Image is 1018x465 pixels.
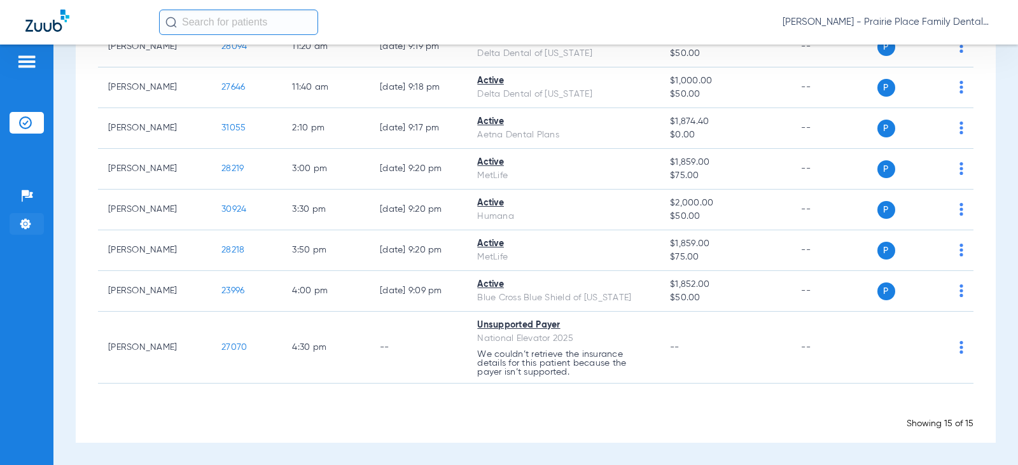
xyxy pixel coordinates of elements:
[370,190,467,230] td: [DATE] 9:20 PM
[477,88,650,101] div: Delta Dental of [US_STATE]
[959,284,963,297] img: group-dot-blue.svg
[959,81,963,94] img: group-dot-blue.svg
[370,149,467,190] td: [DATE] 9:20 PM
[791,27,877,67] td: --
[670,115,781,128] span: $1,874.40
[959,162,963,175] img: group-dot-blue.svg
[877,242,895,260] span: P
[877,201,895,219] span: P
[877,120,895,137] span: P
[783,16,993,29] span: [PERSON_NAME] - Prairie Place Family Dental
[670,251,781,264] span: $75.00
[370,27,467,67] td: [DATE] 9:19 PM
[670,128,781,142] span: $0.00
[959,121,963,134] img: group-dot-blue.svg
[98,271,211,312] td: [PERSON_NAME]
[159,10,318,35] input: Search for patients
[959,341,963,354] img: group-dot-blue.svg
[370,312,467,384] td: --
[959,40,963,53] img: group-dot-blue.svg
[877,282,895,300] span: P
[477,319,650,332] div: Unsupported Payer
[670,278,781,291] span: $1,852.00
[221,246,244,254] span: 28218
[98,230,211,271] td: [PERSON_NAME]
[791,230,877,271] td: --
[25,10,69,32] img: Zuub Logo
[670,291,781,305] span: $50.00
[670,210,781,223] span: $50.00
[221,343,247,352] span: 27070
[477,210,650,223] div: Humana
[477,156,650,169] div: Active
[477,47,650,60] div: Delta Dental of [US_STATE]
[165,17,177,28] img: Search Icon
[791,271,877,312] td: --
[959,244,963,256] img: group-dot-blue.svg
[282,312,370,384] td: 4:30 PM
[477,291,650,305] div: Blue Cross Blue Shield of [US_STATE]
[282,149,370,190] td: 3:00 PM
[477,350,650,377] p: We couldn’t retrieve the insurance details for this patient because the payer isn’t supported.
[282,190,370,230] td: 3:30 PM
[370,271,467,312] td: [DATE] 9:09 PM
[670,156,781,169] span: $1,859.00
[477,237,650,251] div: Active
[877,79,895,97] span: P
[370,67,467,108] td: [DATE] 9:18 PM
[670,47,781,60] span: $50.00
[791,190,877,230] td: --
[477,169,650,183] div: MetLife
[791,312,877,384] td: --
[221,123,246,132] span: 31055
[282,271,370,312] td: 4:00 PM
[221,205,246,214] span: 30924
[98,27,211,67] td: [PERSON_NAME]
[98,67,211,108] td: [PERSON_NAME]
[477,74,650,88] div: Active
[17,54,37,69] img: hamburger-icon
[670,237,781,251] span: $1,859.00
[670,197,781,210] span: $2,000.00
[959,203,963,216] img: group-dot-blue.svg
[282,67,370,108] td: 11:40 AM
[670,169,781,183] span: $75.00
[282,230,370,271] td: 3:50 PM
[221,83,245,92] span: 27646
[98,149,211,190] td: [PERSON_NAME]
[477,197,650,210] div: Active
[477,251,650,264] div: MetLife
[477,278,650,291] div: Active
[98,190,211,230] td: [PERSON_NAME]
[877,160,895,178] span: P
[791,67,877,108] td: --
[221,164,244,173] span: 28219
[370,108,467,149] td: [DATE] 9:17 PM
[477,128,650,142] div: Aetna Dental Plans
[670,88,781,101] span: $50.00
[907,419,973,428] span: Showing 15 of 15
[221,42,247,51] span: 28094
[282,27,370,67] td: 11:20 AM
[670,74,781,88] span: $1,000.00
[877,38,895,56] span: P
[98,108,211,149] td: [PERSON_NAME]
[791,149,877,190] td: --
[98,312,211,384] td: [PERSON_NAME]
[477,115,650,128] div: Active
[221,286,244,295] span: 23996
[282,108,370,149] td: 2:10 PM
[791,108,877,149] td: --
[477,332,650,345] div: National Elevator 2025
[370,230,467,271] td: [DATE] 9:20 PM
[670,343,680,352] span: --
